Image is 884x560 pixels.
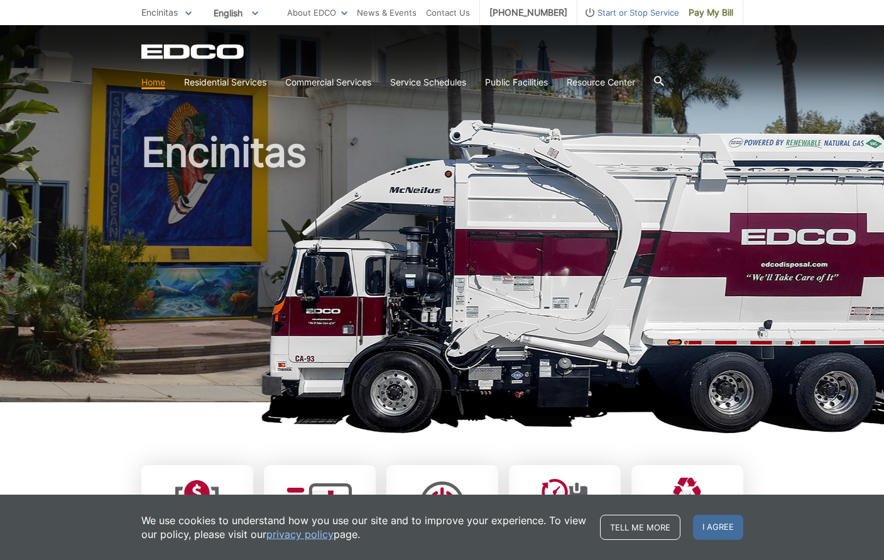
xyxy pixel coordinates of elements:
a: privacy policy [266,527,334,541]
a: About EDCO [287,6,347,19]
span: Encinitas [141,7,178,18]
a: News & Events [357,6,417,19]
h1: Encinitas [141,132,743,408]
span: English [204,3,268,23]
a: Commercial Services [285,75,371,89]
a: Tell me more [600,515,680,540]
a: EDCD logo. Return to the homepage. [141,44,246,59]
a: Service Schedules [390,75,466,89]
p: We use cookies to understand how you use our site and to improve your experience. To view our pol... [141,513,587,541]
a: Contact Us [426,6,470,19]
a: Residential Services [184,75,266,89]
a: Home [141,75,165,89]
a: Resource Center [567,75,635,89]
a: Public Facilities [485,75,548,89]
span: Pay My Bill [689,6,733,19]
span: I agree [693,515,743,540]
